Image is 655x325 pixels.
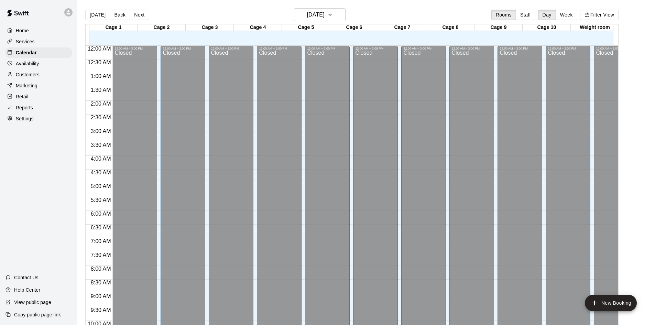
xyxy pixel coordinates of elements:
span: 8:00 AM [89,266,113,272]
p: Retail [16,93,29,100]
p: Home [16,27,29,34]
div: 12:00 AM – 3:00 PM [500,47,540,50]
div: Cage 1 [89,24,138,31]
button: Next [130,10,149,20]
button: Staff [516,10,535,20]
span: 8:30 AM [89,280,113,285]
a: Reports [6,102,72,113]
a: Home [6,25,72,36]
div: Cage 8 [426,24,474,31]
button: Week [556,10,577,20]
p: Marketing [16,82,37,89]
div: 12:00 AM – 3:00 PM [163,47,203,50]
a: Availability [6,58,72,69]
div: 12:00 AM – 3:00 PM [451,47,492,50]
span: 12:30 AM [86,59,113,65]
div: 12:00 AM – 3:00 PM [403,47,444,50]
span: 7:00 AM [89,238,113,244]
div: Cage 6 [330,24,378,31]
div: 12:00 AM – 3:00 PM [259,47,299,50]
button: add [585,295,637,311]
span: 3:30 AM [89,142,113,148]
button: [DATE] [85,10,110,20]
button: Back [110,10,130,20]
div: Weight room [571,24,619,31]
span: 4:00 AM [89,156,113,162]
div: Cage 2 [138,24,186,31]
p: Services [16,38,35,45]
a: Settings [6,113,72,124]
div: Cage 5 [282,24,330,31]
a: Calendar [6,47,72,58]
div: 12:00 AM – 3:00 PM [114,47,155,50]
p: Copy public page link [14,311,61,318]
p: Contact Us [14,274,39,281]
button: [DATE] [294,8,346,21]
div: 12:00 AM – 3:00 PM [596,47,636,50]
div: 12:00 AM – 3:00 PM [211,47,251,50]
span: 5:30 AM [89,197,113,203]
span: 12:00 AM [86,46,113,52]
p: Customers [16,71,40,78]
span: 9:30 AM [89,307,113,313]
p: Availability [16,60,39,67]
span: 1:00 AM [89,73,113,79]
a: Marketing [6,80,72,91]
p: Calendar [16,49,37,56]
div: 12:00 AM – 3:00 PM [355,47,396,50]
a: Retail [6,91,72,102]
span: 3:00 AM [89,128,113,134]
span: 5:00 AM [89,183,113,189]
button: Filter View [580,10,619,20]
div: 12:00 AM – 3:00 PM [548,47,588,50]
p: Settings [16,115,34,122]
span: 7:30 AM [89,252,113,258]
div: Cage 3 [186,24,234,31]
button: Day [538,10,556,20]
p: Reports [16,104,33,111]
span: 2:00 AM [89,101,113,107]
span: 6:00 AM [89,211,113,217]
div: Cage 4 [234,24,282,31]
button: Rooms [491,10,516,20]
span: 9:00 AM [89,293,113,299]
span: 4:30 AM [89,170,113,175]
p: View public page [14,299,51,306]
p: Help Center [14,286,40,293]
a: Services [6,36,72,47]
span: 1:30 AM [89,87,113,93]
div: 12:00 AM – 3:00 PM [307,47,348,50]
div: Cage 10 [523,24,571,31]
h6: [DATE] [307,10,325,20]
div: Cage 7 [378,24,426,31]
span: 2:30 AM [89,115,113,120]
span: 6:30 AM [89,225,113,230]
a: Customers [6,69,72,80]
div: Cage 9 [474,24,523,31]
